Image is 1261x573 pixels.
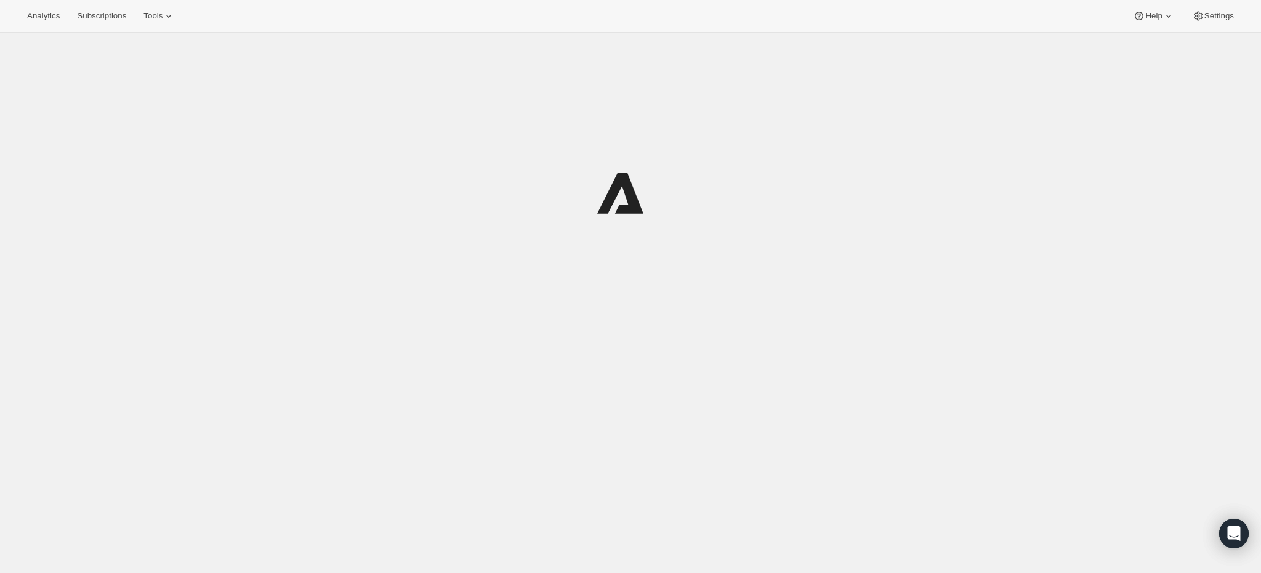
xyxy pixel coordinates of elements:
button: Subscriptions [70,7,134,25]
div: Open Intercom Messenger [1219,519,1249,548]
span: Analytics [27,11,60,21]
button: Settings [1185,7,1241,25]
button: Analytics [20,7,67,25]
button: Help [1126,7,1182,25]
span: Help [1145,11,1162,21]
span: Subscriptions [77,11,126,21]
span: Settings [1204,11,1234,21]
button: Tools [136,7,182,25]
span: Tools [143,11,163,21]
